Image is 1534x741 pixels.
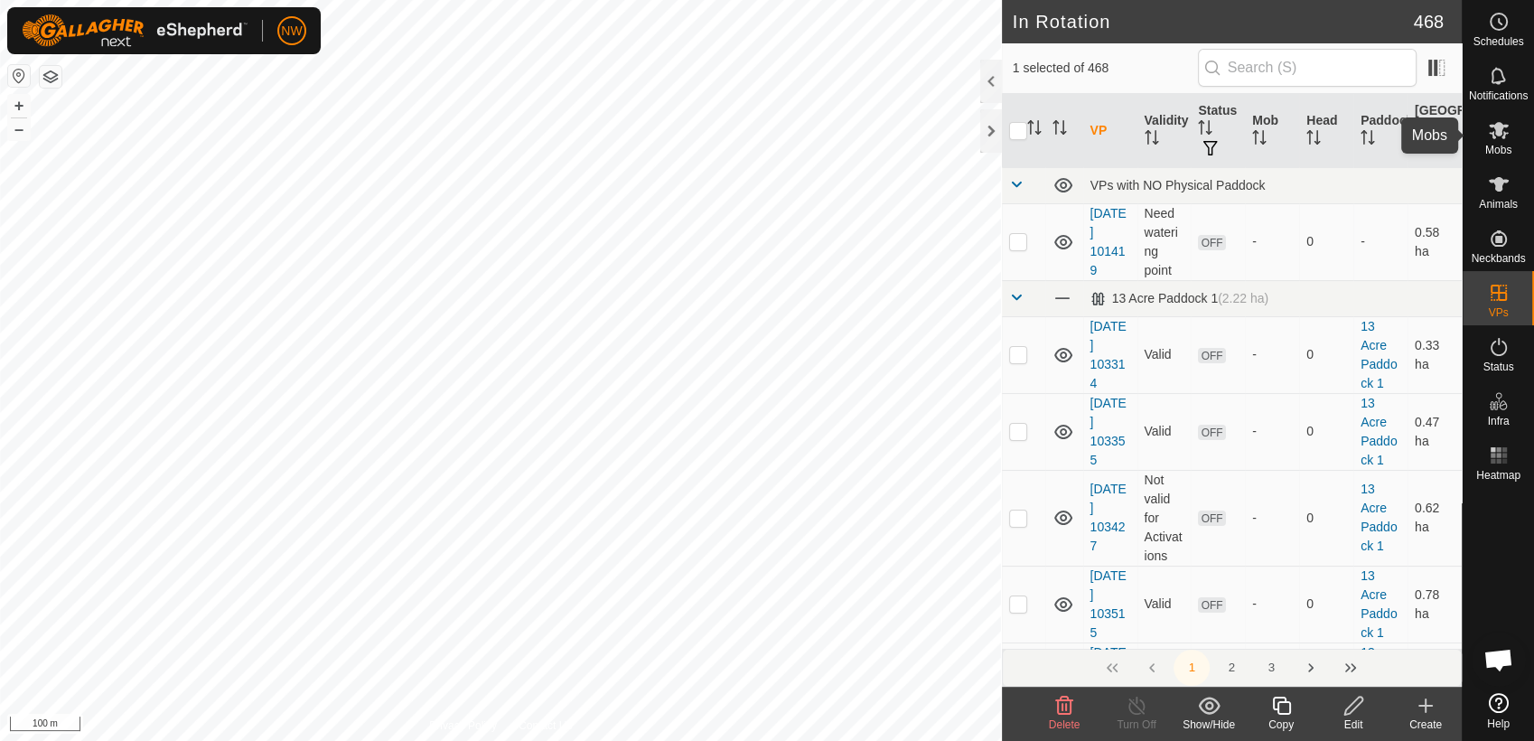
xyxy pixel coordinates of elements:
button: 2 [1213,650,1249,686]
p-sorticon: Activate to sort [1145,133,1159,147]
button: 3 [1253,650,1289,686]
td: Not valid for Activations [1137,470,1192,566]
td: Valid [1137,393,1192,470]
td: 0 [1299,566,1353,643]
span: 468 [1414,8,1444,35]
div: - [1252,595,1292,614]
div: Edit [1317,717,1389,733]
span: OFF [1198,597,1225,613]
a: 13 Acre Paddock 1 [1361,482,1397,553]
td: Valid [1137,643,1192,719]
p-sorticon: Activate to sort [1306,133,1321,147]
th: VP [1083,94,1137,168]
th: Paddock [1353,94,1408,168]
th: Validity [1137,94,1192,168]
td: 0 [1299,470,1353,566]
div: Copy [1245,717,1317,733]
th: Head [1299,94,1353,168]
td: 0.62 ha [1408,470,1462,566]
span: Neckbands [1471,253,1525,264]
span: VPs [1488,307,1508,318]
th: Status [1191,94,1245,168]
div: - [1252,232,1292,251]
p-sorticon: Activate to sort [1361,133,1375,147]
td: 0 [1299,316,1353,393]
td: 0.47 ha [1408,393,1462,470]
a: [DATE] 103314 [1090,319,1127,390]
div: VPs with NO Physical Paddock [1090,178,1454,192]
td: 0 [1299,393,1353,470]
span: (2.22 ha) [1218,291,1268,305]
span: OFF [1198,425,1225,440]
button: Reset Map [8,65,30,87]
div: Open chat [1472,633,1526,687]
a: 13 Acre Paddock 1 [1361,645,1397,717]
span: Notifications [1469,90,1528,101]
div: Show/Hide [1173,717,1245,733]
button: Last Page [1333,650,1369,686]
a: [DATE] 103427 [1090,482,1127,553]
span: Help [1487,718,1510,729]
td: - [1353,203,1408,280]
button: Next Page [1293,650,1329,686]
div: - [1252,345,1292,364]
td: 0.78 ha [1408,566,1462,643]
span: OFF [1198,235,1225,250]
h2: In Rotation [1013,11,1414,33]
td: 0 [1299,643,1353,719]
button: Map Layers [40,66,61,88]
p-sorticon: Activate to sort [1198,123,1212,137]
td: Need watering point [1137,203,1192,280]
span: Schedules [1473,36,1523,47]
span: Heatmap [1476,470,1520,481]
span: Status [1483,361,1513,372]
a: [DATE] 103515 [1090,568,1127,640]
td: Valid [1137,566,1192,643]
button: 1 [1174,650,1210,686]
input: Search (S) [1198,49,1417,87]
a: Contact Us [519,718,572,734]
td: 0.33 ha [1408,316,1462,393]
th: [GEOGRAPHIC_DATA] Area [1408,94,1462,168]
img: Gallagher Logo [22,14,248,47]
div: Turn Off [1100,717,1173,733]
td: 0 [1299,203,1353,280]
p-sorticon: Activate to sort [1027,123,1042,137]
span: 1 selected of 468 [1013,59,1198,78]
span: OFF [1198,511,1225,526]
span: Delete [1049,718,1080,731]
button: – [8,118,30,140]
p-sorticon: Activate to sort [1415,142,1429,156]
span: Infra [1487,416,1509,427]
a: 13 Acre Paddock 1 [1361,568,1397,640]
a: [DATE] 103355 [1090,396,1127,467]
span: Mobs [1485,145,1511,155]
span: NW [281,22,302,41]
button: + [8,95,30,117]
a: [DATE] 170542 [1090,645,1127,717]
td: 0.58 ha [1408,203,1462,280]
a: [DATE] 101419 [1090,206,1127,277]
span: Animals [1479,199,1518,210]
a: 13 Acre Paddock 1 [1361,319,1397,390]
a: Privacy Policy [429,718,497,734]
span: OFF [1198,348,1225,363]
a: Help [1463,686,1534,736]
a: 13 Acre Paddock 1 [1361,396,1397,467]
td: Valid [1137,316,1192,393]
div: 13 Acre Paddock 1 [1090,291,1269,306]
div: Create [1389,717,1462,733]
div: - [1252,422,1292,441]
p-sorticon: Activate to sort [1052,123,1067,137]
p-sorticon: Activate to sort [1252,133,1267,147]
th: Mob [1245,94,1299,168]
div: - [1252,509,1292,528]
td: 1 ha [1408,643,1462,719]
